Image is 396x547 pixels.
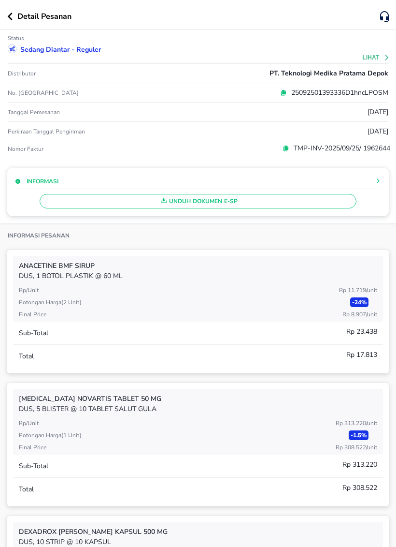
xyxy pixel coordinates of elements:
[342,483,377,493] p: Rp 308.522
[19,419,39,428] p: Rp/Unit
[269,68,388,78] p: PT. Teknologi Medika Pratama Depok
[27,177,58,186] p: Informasi
[19,261,377,271] p: ANACETINE Bmf SIRUP
[366,419,377,427] span: / Unit
[287,88,388,98] p: 25092501393336D1hncLPOSM
[19,351,34,361] p: Total
[368,126,388,136] p: [DATE]
[8,108,60,116] p: Tanggal pemesanan
[19,286,39,295] p: Rp/Unit
[289,143,390,153] p: TMP-INV-2025/09/25/ 1962644
[19,431,82,440] p: Potongan harga ( 1 Unit )
[342,459,377,470] p: Rp 313.220
[368,107,388,117] p: [DATE]
[19,443,46,452] p: Final Price
[8,145,135,153] p: Nomor faktur
[339,286,377,295] p: Rp 11.719
[342,310,377,319] p: Rp 8.907
[19,394,377,404] p: [MEDICAL_DATA] Novartis TABLET 50 MG
[350,297,368,307] p: - 24 %
[8,128,85,135] p: Perkiraan Tanggal Pengiriman
[346,326,377,337] p: Rp 23.438
[366,310,377,318] span: / Unit
[40,194,356,208] button: Unduh Dokumen e-SP
[19,461,48,471] p: Sub-Total
[8,89,135,97] p: No. [GEOGRAPHIC_DATA]
[19,404,377,414] p: DUS, 5 BLISTER @ 10 TABLET SALUT GULA
[19,537,377,547] p: DUS, 10 STRIP @ 10 KAPSUL
[19,527,377,537] p: DEXADROX [PERSON_NAME] KAPSUL 500 MG
[366,286,377,294] span: / Unit
[20,44,101,55] p: Sedang diantar - Reguler
[366,444,377,451] span: / Unit
[44,195,352,207] span: Unduh Dokumen e-SP
[15,177,58,186] button: Informasi
[349,430,368,440] p: - 1.5 %
[19,328,48,338] p: Sub-Total
[8,34,24,42] p: Status
[19,484,34,494] p: Total
[346,350,377,360] p: Rp 17.813
[8,232,70,239] p: Informasi Pesanan
[336,443,377,452] p: Rp 308.522
[17,11,71,22] p: Detail Pesanan
[19,310,46,319] p: Final Price
[363,54,390,61] button: Lihat
[8,70,36,77] p: Distributor
[19,271,377,281] p: DUS, 1 BOTOL PLASTIK @ 60 ML
[19,298,82,307] p: Potongan harga ( 2 Unit )
[336,419,377,428] p: Rp 313.220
